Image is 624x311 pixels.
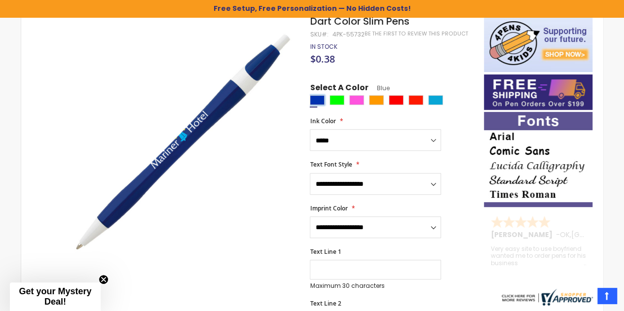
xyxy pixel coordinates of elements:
[330,95,344,105] div: Lime Green
[484,15,592,72] img: 4pens 4 kids
[484,112,592,207] img: font-personalization-examples
[349,95,364,105] div: Pink
[310,42,337,51] span: In stock
[310,247,341,256] span: Text Line 1
[310,282,441,290] p: Maximum 30 characters
[408,95,423,105] div: Bright Red
[19,286,91,307] span: Get your Mystery Deal!
[597,288,617,304] a: Top
[310,43,337,51] div: Availability
[99,275,109,284] button: Close teaser
[310,204,347,212] span: Imprint Color
[491,230,556,240] span: [PERSON_NAME]
[560,230,570,240] span: OK
[310,82,368,96] span: Select A Color
[364,30,468,37] a: Be the first to review this product
[72,29,297,254] img: dart-color-slim-pens-blue_1_1.jpg
[310,14,409,28] span: Dart Color Slim Pens
[310,95,325,105] div: Blue
[499,299,593,308] a: 4pens.com certificate URL
[484,74,592,110] img: Free shipping on orders over $199
[310,299,341,308] span: Text Line 2
[310,30,328,38] strong: SKU
[389,95,404,105] div: Red
[10,282,101,311] div: Get your Mystery Deal!Close teaser
[310,160,352,169] span: Text Font Style
[499,289,593,306] img: 4pens.com widget logo
[491,245,587,267] div: Very easy site to use boyfriend wanted me to order pens for his business
[428,95,443,105] div: Turquoise
[310,117,335,125] span: Ink Color
[369,95,384,105] div: Orange
[310,52,334,66] span: $0.38
[332,31,364,38] div: 4pk-55732
[368,84,389,92] span: Blue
